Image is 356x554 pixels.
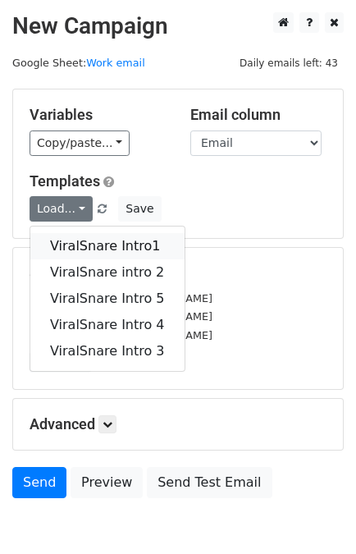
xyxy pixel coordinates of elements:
a: ViralSnare Intro 3 [30,338,185,364]
h2: New Campaign [12,12,344,40]
button: Save [118,196,161,222]
a: Load... [30,196,93,222]
a: Preview [71,467,143,498]
small: Google Sheet: [12,57,145,69]
h5: Email column [190,106,326,124]
a: Work email [86,57,145,69]
a: Daily emails left: 43 [234,57,344,69]
h5: Variables [30,106,166,124]
a: Templates [30,172,100,190]
a: Send [12,467,66,498]
a: Send Test Email [147,467,272,498]
span: Daily emails left: 43 [234,54,344,72]
a: Copy/paste... [30,130,130,156]
a: ViralSnare Intro1 [30,233,185,259]
small: [EMAIL_ADDRESS][DOMAIN_NAME] [30,310,212,323]
small: [EMAIL_ADDRESS][DOMAIN_NAME] [30,292,212,304]
a: ViralSnare intro 2 [30,259,185,286]
a: ViralSnare Intro 4 [30,312,185,338]
a: ViralSnare Intro 5 [30,286,185,312]
iframe: Chat Widget [274,475,356,554]
small: [EMAIL_ADDRESS][DOMAIN_NAME] [30,329,212,341]
h5: Advanced [30,415,326,433]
